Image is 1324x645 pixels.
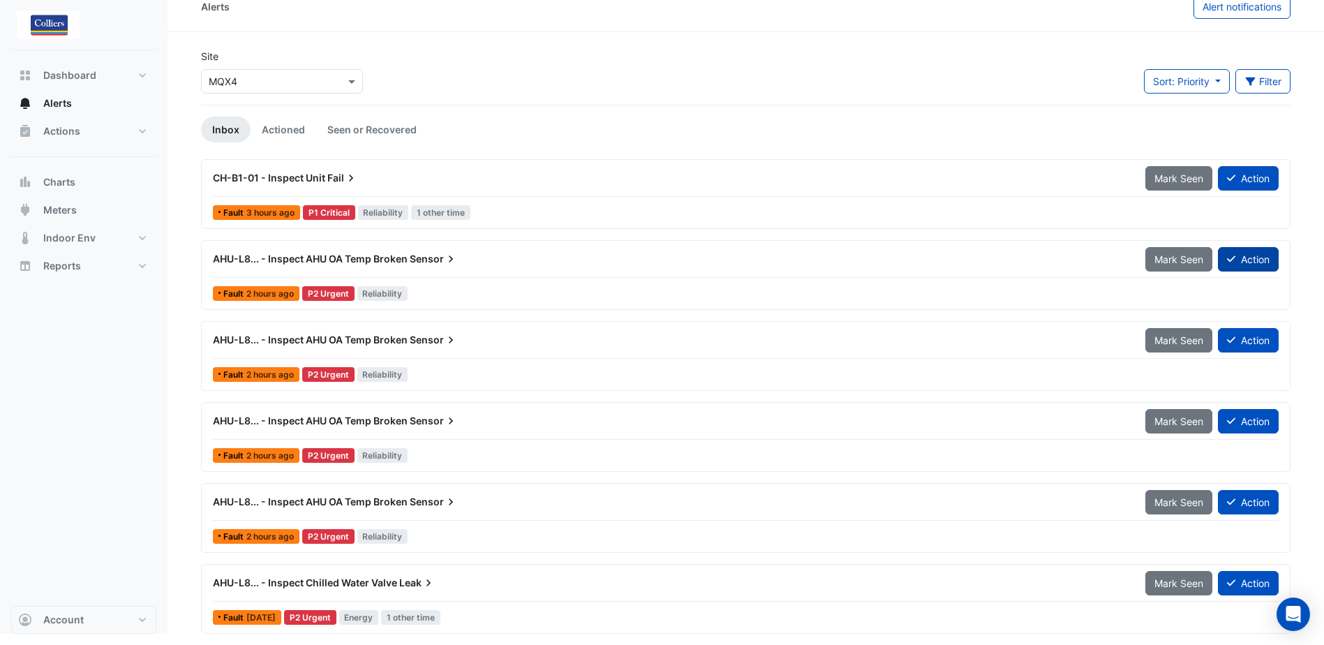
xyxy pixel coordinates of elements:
[357,448,408,463] span: Reliability
[18,175,32,189] app-icon: Charts
[1218,409,1279,433] button: Action
[43,259,81,273] span: Reports
[213,415,408,427] span: AHU-L8... - Inspect AHU OA Temp Broken
[213,253,408,265] span: AHU-L8... - Inspect AHU OA Temp Broken
[1218,328,1279,353] button: Action
[1145,166,1212,191] button: Mark Seen
[284,610,336,625] div: P2 Urgent
[1145,571,1212,595] button: Mark Seen
[410,414,458,428] span: Sensor
[357,286,408,301] span: Reliability
[213,496,408,507] span: AHU-L8... - Inspect AHU OA Temp Broken
[410,252,458,266] span: Sensor
[43,203,77,217] span: Meters
[1154,496,1203,508] span: Mark Seen
[357,367,408,382] span: Reliability
[381,610,440,625] span: 1 other time
[1145,490,1212,514] button: Mark Seen
[223,533,246,541] span: Fault
[43,68,96,82] span: Dashboard
[1203,1,1281,13] span: Alert notifications
[1145,328,1212,353] button: Mark Seen
[1144,69,1230,94] button: Sort: Priority
[246,612,276,623] span: Mon 08-Sep-2025 08:46 AEST
[358,205,409,220] span: Reliability
[11,168,156,196] button: Charts
[43,231,96,245] span: Indoor Env
[1218,571,1279,595] button: Action
[43,175,75,189] span: Charts
[1153,75,1210,87] span: Sort: Priority
[1218,490,1279,514] button: Action
[223,290,246,298] span: Fault
[201,49,218,64] label: Site
[1277,598,1310,631] div: Open Intercom Messenger
[246,531,294,542] span: Wed 10-Sep-2025 14:32 AEST
[18,96,32,110] app-icon: Alerts
[302,529,355,544] div: P2 Urgent
[11,196,156,224] button: Meters
[1218,247,1279,272] button: Action
[339,610,379,625] span: Energy
[213,172,325,184] span: CH-B1-01 - Inspect Unit
[411,205,470,220] span: 1 other time
[1145,409,1212,433] button: Mark Seen
[213,334,408,346] span: AHU-L8... - Inspect AHU OA Temp Broken
[251,117,316,142] a: Actioned
[303,205,355,220] div: P1 Critical
[399,576,436,590] span: Leak
[223,371,246,379] span: Fault
[18,68,32,82] app-icon: Dashboard
[246,369,294,380] span: Wed 10-Sep-2025 14:47 AEST
[327,171,358,185] span: Fail
[43,96,72,110] span: Alerts
[1235,69,1291,94] button: Filter
[11,252,156,280] button: Reports
[316,117,428,142] a: Seen or Recovered
[246,450,294,461] span: Wed 10-Sep-2025 14:46 AEST
[11,224,156,252] button: Indoor Env
[1154,172,1203,184] span: Mark Seen
[11,606,156,634] button: Account
[11,89,156,117] button: Alerts
[18,203,32,217] app-icon: Meters
[1154,253,1203,265] span: Mark Seen
[410,495,458,509] span: Sensor
[11,61,156,89] button: Dashboard
[43,613,84,627] span: Account
[18,124,32,138] app-icon: Actions
[43,124,80,138] span: Actions
[223,209,246,217] span: Fault
[1154,415,1203,427] span: Mark Seen
[246,288,294,299] span: Wed 10-Sep-2025 14:47 AEST
[1145,247,1212,272] button: Mark Seen
[1154,334,1203,346] span: Mark Seen
[201,117,251,142] a: Inbox
[17,11,80,39] img: Company Logo
[302,286,355,301] div: P2 Urgent
[18,231,32,245] app-icon: Indoor Env
[302,367,355,382] div: P2 Urgent
[11,117,156,145] button: Actions
[1218,166,1279,191] button: Action
[223,614,246,622] span: Fault
[246,207,295,218] span: Wed 10-Sep-2025 13:17 AEST
[1154,577,1203,589] span: Mark Seen
[18,259,32,273] app-icon: Reports
[357,529,408,544] span: Reliability
[302,448,355,463] div: P2 Urgent
[223,452,246,460] span: Fault
[410,333,458,347] span: Sensor
[213,577,397,588] span: AHU-L8... - Inspect Chilled Water Valve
